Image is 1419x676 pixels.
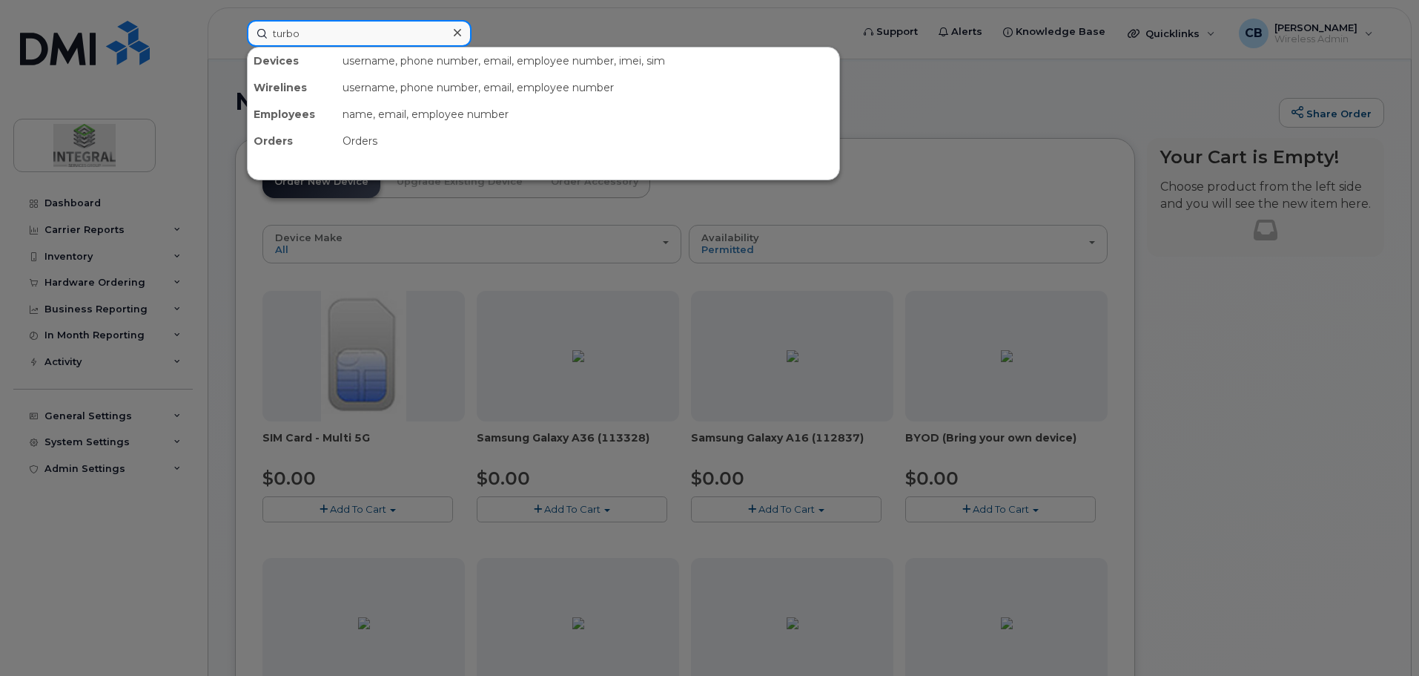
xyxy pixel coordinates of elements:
[337,128,839,154] div: Orders
[248,128,337,154] div: Orders
[248,101,337,128] div: Employees
[248,47,337,74] div: Devices
[247,20,472,47] input: Find something...
[337,47,839,74] div: username, phone number, email, employee number, imei, sim
[337,74,839,101] div: username, phone number, email, employee number
[248,74,337,101] div: Wirelines
[337,101,839,128] div: name, email, employee number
